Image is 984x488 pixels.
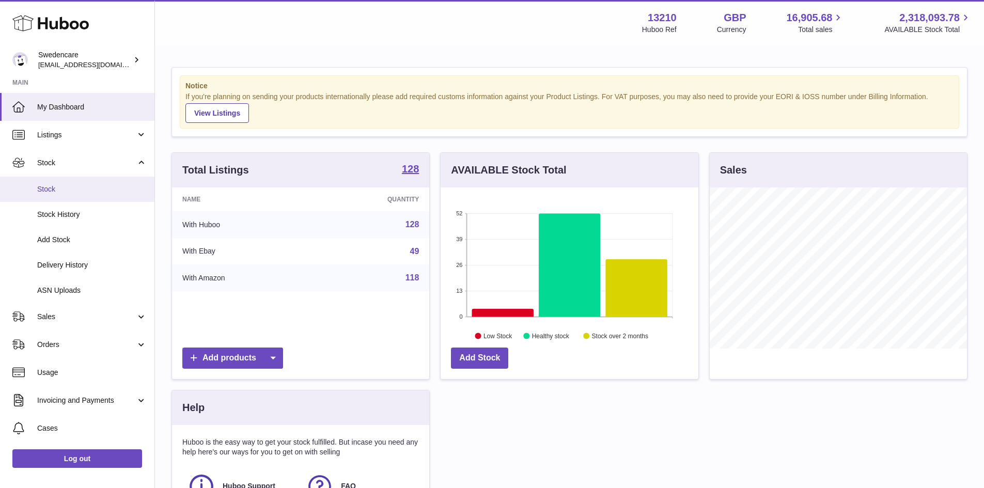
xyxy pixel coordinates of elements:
[798,25,844,35] span: Total sales
[182,163,249,177] h3: Total Listings
[457,262,463,268] text: 26
[592,332,648,339] text: Stock over 2 months
[38,60,152,69] span: [EMAIL_ADDRESS][DOMAIN_NAME]
[185,81,954,91] strong: Notice
[648,11,677,25] strong: 13210
[884,25,972,35] span: AVAILABLE Stock Total
[786,11,832,25] span: 16,905.68
[172,264,313,291] td: With Amazon
[172,187,313,211] th: Name
[899,11,960,25] span: 2,318,093.78
[717,25,746,35] div: Currency
[182,348,283,369] a: Add products
[405,220,419,229] a: 128
[37,312,136,322] span: Sales
[37,286,147,295] span: ASN Uploads
[457,210,463,216] text: 52
[532,332,570,339] text: Healthy stock
[12,449,142,468] a: Log out
[182,401,205,415] h3: Help
[185,103,249,123] a: View Listings
[37,235,147,245] span: Add Stock
[642,25,677,35] div: Huboo Ref
[483,332,512,339] text: Low Stock
[172,211,313,238] td: With Huboo
[786,11,844,35] a: 16,905.68 Total sales
[37,130,136,140] span: Listings
[37,368,147,377] span: Usage
[451,163,566,177] h3: AVAILABLE Stock Total
[402,164,419,174] strong: 128
[37,184,147,194] span: Stock
[405,273,419,282] a: 118
[37,396,136,405] span: Invoicing and Payments
[460,313,463,320] text: 0
[720,163,747,177] h3: Sales
[451,348,508,369] a: Add Stock
[457,236,463,242] text: 39
[172,238,313,265] td: With Ebay
[37,340,136,350] span: Orders
[37,210,147,219] span: Stock History
[12,52,28,68] img: internalAdmin-13210@internal.huboo.com
[185,92,954,123] div: If you're planning on sending your products internationally please add required customs informati...
[313,187,430,211] th: Quantity
[724,11,746,25] strong: GBP
[37,102,147,112] span: My Dashboard
[884,11,972,35] a: 2,318,093.78 AVAILABLE Stock Total
[38,50,131,70] div: Swedencare
[182,437,419,457] p: Huboo is the easy way to get your stock fulfilled. But incase you need any help here's our ways f...
[37,423,147,433] span: Cases
[37,260,147,270] span: Delivery History
[402,164,419,176] a: 128
[457,288,463,294] text: 13
[37,158,136,168] span: Stock
[410,247,419,256] a: 49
